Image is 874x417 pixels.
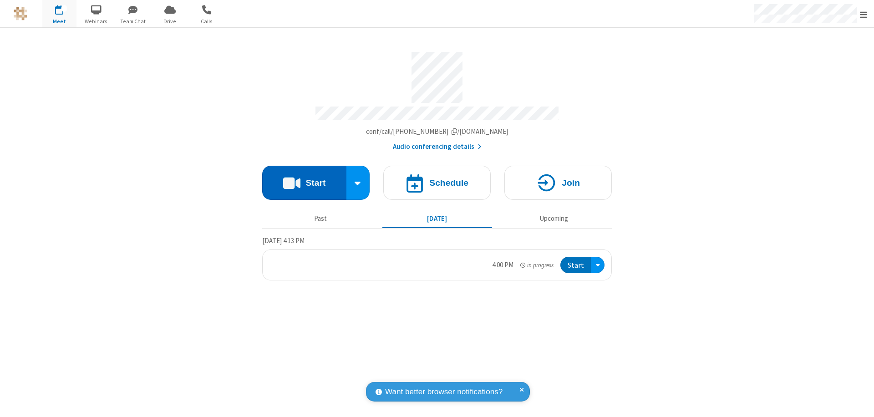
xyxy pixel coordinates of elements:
[42,17,76,25] span: Meet
[382,210,492,227] button: [DATE]
[591,257,605,274] div: Open menu
[492,260,513,270] div: 4:00 PM
[520,261,554,270] em: in progress
[266,210,376,227] button: Past
[383,166,491,200] button: Schedule
[79,17,113,25] span: Webinars
[393,142,482,152] button: Audio conferencing details
[346,166,370,200] div: Start conference options
[190,17,224,25] span: Calls
[429,178,468,187] h4: Schedule
[262,166,346,200] button: Start
[504,166,612,200] button: Join
[262,45,612,152] section: Account details
[851,393,867,411] iframe: Chat
[116,17,150,25] span: Team Chat
[560,257,591,274] button: Start
[562,178,580,187] h4: Join
[153,17,187,25] span: Drive
[262,236,305,245] span: [DATE] 4:13 PM
[366,127,508,137] button: Copy my meeting room linkCopy my meeting room link
[262,235,612,281] section: Today's Meetings
[61,5,67,12] div: 1
[305,178,325,187] h4: Start
[14,7,27,20] img: QA Selenium DO NOT DELETE OR CHANGE
[366,127,508,136] span: Copy my meeting room link
[385,386,503,398] span: Want better browser notifications?
[499,210,609,227] button: Upcoming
